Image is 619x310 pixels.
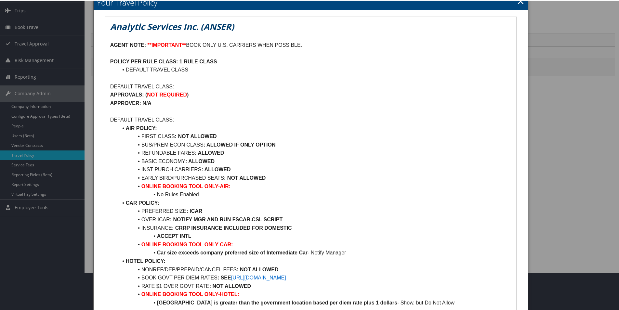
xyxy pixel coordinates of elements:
li: BOOK GOVT PER DIEM RATES [118,273,511,281]
strong: : ALLOWED IF ONLY OPTION [204,141,276,147]
strong: : NOT ALLOWED [209,283,251,288]
strong: HOTEL POLICY: [126,258,165,263]
p: BOOK ONLY U.S. CARRIERS WHEN POSSIBLE. [110,40,511,49]
li: DEFAULT TRAVEL CLASS [118,65,511,73]
strong: INCLUDED FOR DOMESTIC [224,225,292,230]
li: NONREF/DEP/PREPAID/CANCEL FEES [118,265,511,273]
li: OVER ICAR [118,215,511,223]
li: FIRST CLASS [118,132,511,140]
strong: ONLINE BOOKING TOOL ONLY-CAR: [141,241,233,247]
strong: AGENT NOTE: [110,42,146,47]
li: INSURANCE [118,223,511,232]
strong: ) [187,91,189,97]
strong: : NOT ALLOWED [224,174,266,180]
li: BASIC ECONOMY [118,157,511,165]
strong: CAR POLICY: [126,200,159,205]
li: - Notify Manager [118,248,511,256]
li: INST PURCH CARRIERS [118,165,511,173]
li: EARLY BIRD/PURCHASED SEATS [118,173,511,182]
p: DEFAULT TRAVEL CLASS: [110,115,511,123]
em: Analytic Services Inc. (ANSER) [110,20,234,32]
strong: ( [145,91,147,97]
strong: ONLINE BOOKING TOOL ONLY-HOTEL: [141,291,239,296]
strong: : ALLOWED [195,149,224,155]
li: BUS/PREM ECON CLASS [118,140,511,149]
strong: [GEOGRAPHIC_DATA] is greater than the government location based per diem rate plus 1 dollars [157,299,397,305]
strong: : NOTIFY MGR AND RUN FSCAR.CSL SCRIPT [170,216,283,222]
strong: ALLOWED [191,133,217,138]
strong: : NOT ALLOWED [237,266,278,272]
li: PREFERRED SIZE [118,206,511,215]
strong: : CRRP INSURANCE [172,225,222,230]
strong: Car size exceeds company preferred size of Intermediate Car [157,249,308,255]
li: RATE $1 OVER GOVT RATE [118,281,511,290]
a: [URL][DOMAIN_NAME] [231,274,286,280]
li: - Show, but Do Not Allow [118,298,511,306]
strong: : ALLOWED [201,166,230,172]
strong: : NOT [175,133,189,138]
strong: : ALLOWED [185,158,215,163]
strong: ONLINE BOOKING TOOL ONLY-AIR: [141,183,230,188]
strong: ACCEPT INTL [157,233,191,238]
p: DEFAULT TRAVEL CLASS: [110,82,511,90]
u: POLICY PER RULE CLASS: 1 RULE CLASS [110,58,217,64]
strong: NOT REQUIRED [147,91,187,97]
strong: : ICAR [186,208,202,213]
strong: APPROVER: N/A [110,100,151,105]
li: REFUNDABLE FARES [118,148,511,157]
strong: AIR POLICY: [126,125,157,130]
strong: APPROVALS: [110,91,144,97]
li: No Rules Enabled [118,190,511,198]
strong: : SEE [217,274,231,280]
